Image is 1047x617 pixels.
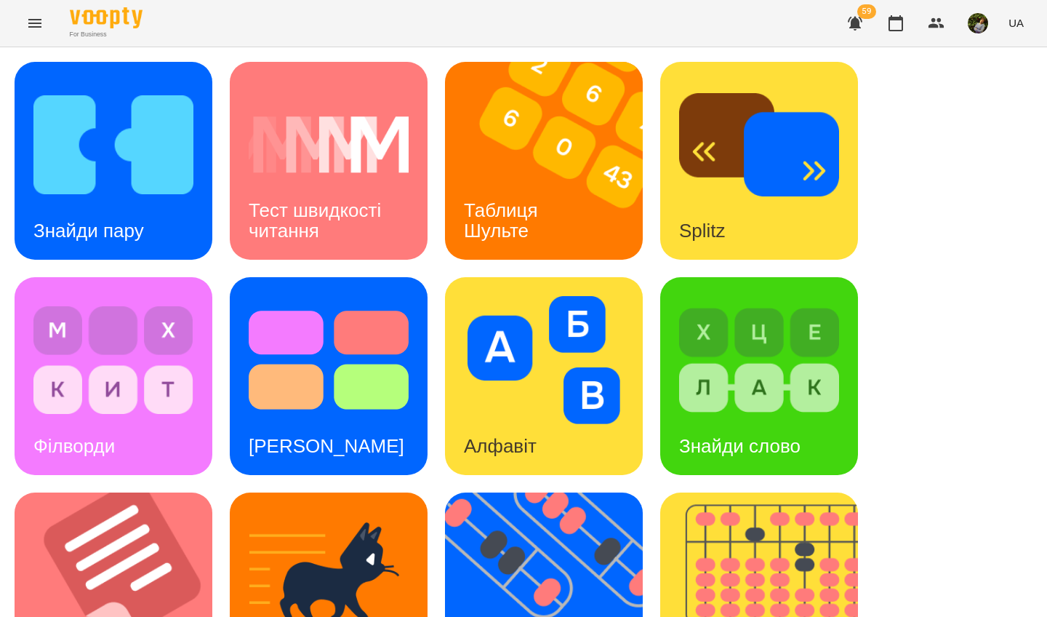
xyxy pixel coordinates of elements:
h3: [PERSON_NAME] [249,435,404,457]
a: Знайди паруЗнайди пару [15,62,212,260]
a: Тест Струпа[PERSON_NAME] [230,277,428,475]
img: Знайди пару [33,81,193,209]
img: Splitz [679,81,839,209]
h3: Філворди [33,435,115,457]
a: Знайди словоЗнайди слово [660,277,858,475]
img: Алфавіт [464,296,624,424]
a: АлфавітАлфавіт [445,277,643,475]
h3: Алфавіт [464,435,537,457]
h3: Splitz [679,220,726,242]
img: b75e9dd987c236d6cf194ef640b45b7d.jpg [968,13,988,33]
span: 59 [857,4,876,19]
a: Таблиця ШультеТаблиця Шульте [445,62,643,260]
img: Філворди [33,296,193,424]
img: Тест швидкості читання [249,81,409,209]
h3: Знайди слово [679,435,801,457]
button: UA [1003,9,1030,36]
a: SplitzSplitz [660,62,858,260]
img: Знайди слово [679,296,839,424]
h3: Таблиця Шульте [464,199,543,241]
a: Тест швидкості читанняТест швидкості читання [230,62,428,260]
h3: Знайди пару [33,220,144,242]
img: Таблиця Шульте [445,62,661,260]
button: Menu [17,6,52,41]
img: Тест Струпа [249,296,409,424]
h3: Тест швидкості читання [249,199,386,241]
a: ФілвордиФілворди [15,277,212,475]
img: Voopty Logo [70,7,143,28]
span: For Business [70,30,143,39]
span: UA [1008,15,1024,31]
